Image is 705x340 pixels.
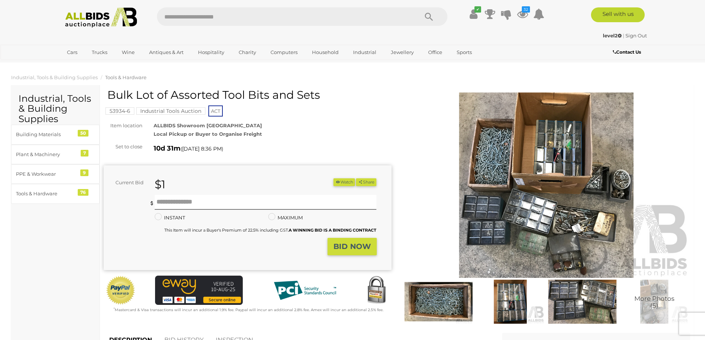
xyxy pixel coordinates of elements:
[155,276,243,305] img: eWAY Payment Gateway
[625,33,647,38] a: Sign Out
[476,280,544,324] img: Bulk Lot of Assorted Tool Bits and Sets
[105,108,134,114] a: 53934-6
[404,280,473,324] img: Bulk Lot of Assorted Tool Bits and Sets
[266,46,302,58] a: Computers
[328,238,377,255] button: BID NOW
[591,7,645,22] a: Sell with us
[144,46,188,58] a: Antiques & Art
[105,276,136,305] img: Official PayPal Seal
[155,213,185,222] label: INSTANT
[105,74,147,80] a: Tools & Hardware
[517,7,528,21] a: 32
[107,89,390,101] h1: Bulk Lot of Assorted Tool Bits and Sets
[11,145,100,164] a: Plant & Machinery 7
[333,242,371,251] strong: BID NOW
[154,144,181,152] strong: 10d 31m
[80,169,88,176] div: 9
[333,178,355,186] li: Watch this item
[136,108,205,114] a: Industrial Tools Auction
[474,6,481,13] i: ✔
[348,46,381,58] a: Industrial
[268,276,342,305] img: PCI DSS compliant
[620,280,688,324] a: More Photos(5)
[623,33,624,38] span: |
[114,307,383,312] small: Mastercard & Visa transactions will incur an additional 1.9% fee. Paypal will incur an additional...
[16,189,77,198] div: Tools & Hardware
[333,178,355,186] button: Watch
[78,189,88,196] div: 76
[548,280,616,324] img: Bulk Lot of Assorted Tool Bits and Sets
[423,46,447,58] a: Office
[78,130,88,137] div: 50
[634,296,674,309] span: More Photos (5)
[356,178,376,186] button: Share
[289,228,376,233] b: A WINNING BID IS A BINDING CONTRACT
[136,107,205,115] mark: Industrial Tools Auction
[104,178,149,187] div: Current Bid
[98,142,148,151] div: Set to close
[468,7,479,21] a: ✔
[154,131,262,137] strong: Local Pickup or Buyer to Organise Freight
[613,49,641,55] b: Contact Us
[603,33,622,38] strong: level2
[62,46,82,58] a: Cars
[234,46,261,58] a: Charity
[164,228,376,233] small: This Item will incur a Buyer's Premium of 22.5% including GST.
[268,213,303,222] label: MAXIMUM
[522,6,530,13] i: 32
[11,184,100,203] a: Tools & Hardware 76
[16,170,77,178] div: PPE & Workwear
[117,46,140,58] a: Wine
[182,145,222,152] span: [DATE] 8:36 PM
[410,7,447,26] button: Search
[154,122,262,128] strong: ALLBIDS Showroom [GEOGRAPHIC_DATA]
[19,94,92,124] h2: Industrial, Tools & Building Supplies
[16,130,77,139] div: Building Materials
[98,121,148,130] div: Item location
[208,105,223,117] span: ACT
[61,7,141,28] img: Allbids.com.au
[62,58,124,71] a: [GEOGRAPHIC_DATA]
[386,46,419,58] a: Jewellery
[452,46,477,58] a: Sports
[307,46,343,58] a: Household
[362,276,391,305] img: Secured by Rapid SSL
[155,178,165,191] strong: $1
[11,164,100,184] a: PPE & Workwear 9
[11,125,100,144] a: Building Materials 50
[193,46,229,58] a: Hospitality
[105,107,134,115] mark: 53934-6
[181,146,223,152] span: ( )
[16,150,77,159] div: Plant & Machinery
[613,48,643,56] a: Contact Us
[620,280,688,324] img: Bulk Lot of Assorted Tool Bits and Sets
[87,46,112,58] a: Trucks
[603,33,623,38] a: level2
[81,150,88,156] div: 7
[11,74,98,80] a: Industrial, Tools & Building Supplies
[403,92,691,278] img: Bulk Lot of Assorted Tool Bits and Sets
